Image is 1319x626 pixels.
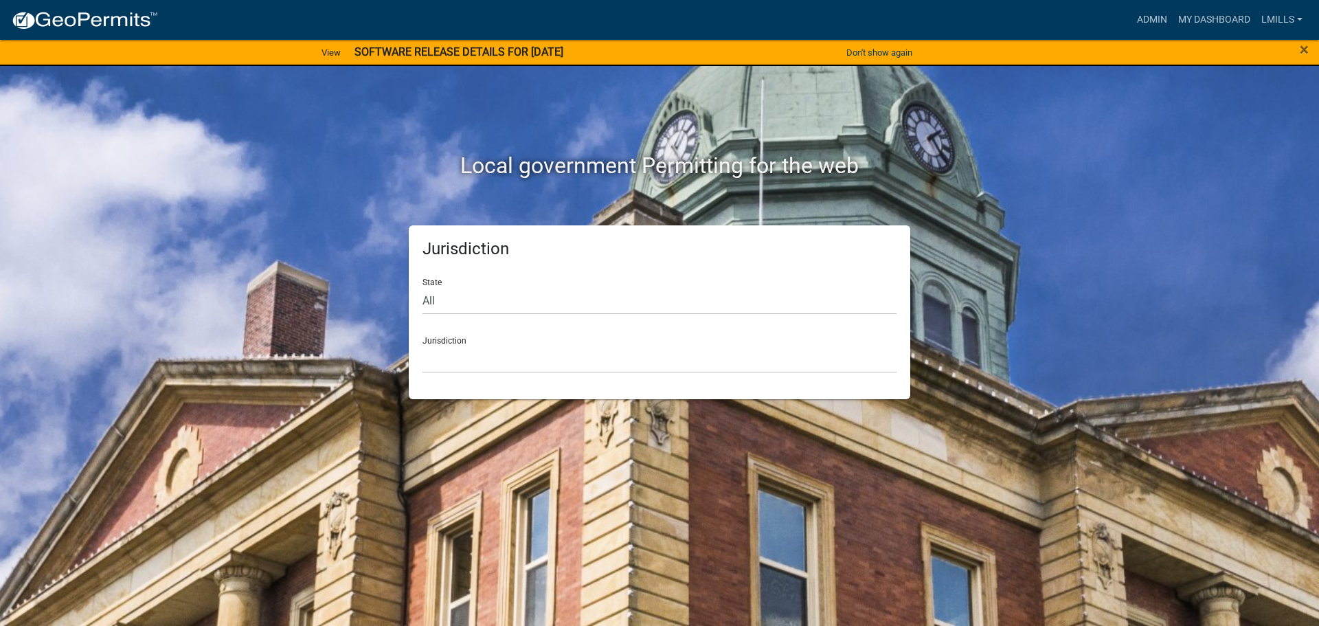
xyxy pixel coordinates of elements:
a: lmills [1256,7,1308,33]
h2: Local government Permitting for the web [278,153,1041,179]
button: Don't show again [841,41,918,64]
button: Close [1300,41,1309,58]
h5: Jurisdiction [422,239,897,259]
a: View [316,41,346,64]
span: × [1300,40,1309,59]
strong: SOFTWARE RELEASE DETAILS FOR [DATE] [354,45,563,58]
a: My Dashboard [1173,7,1256,33]
a: Admin [1131,7,1173,33]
